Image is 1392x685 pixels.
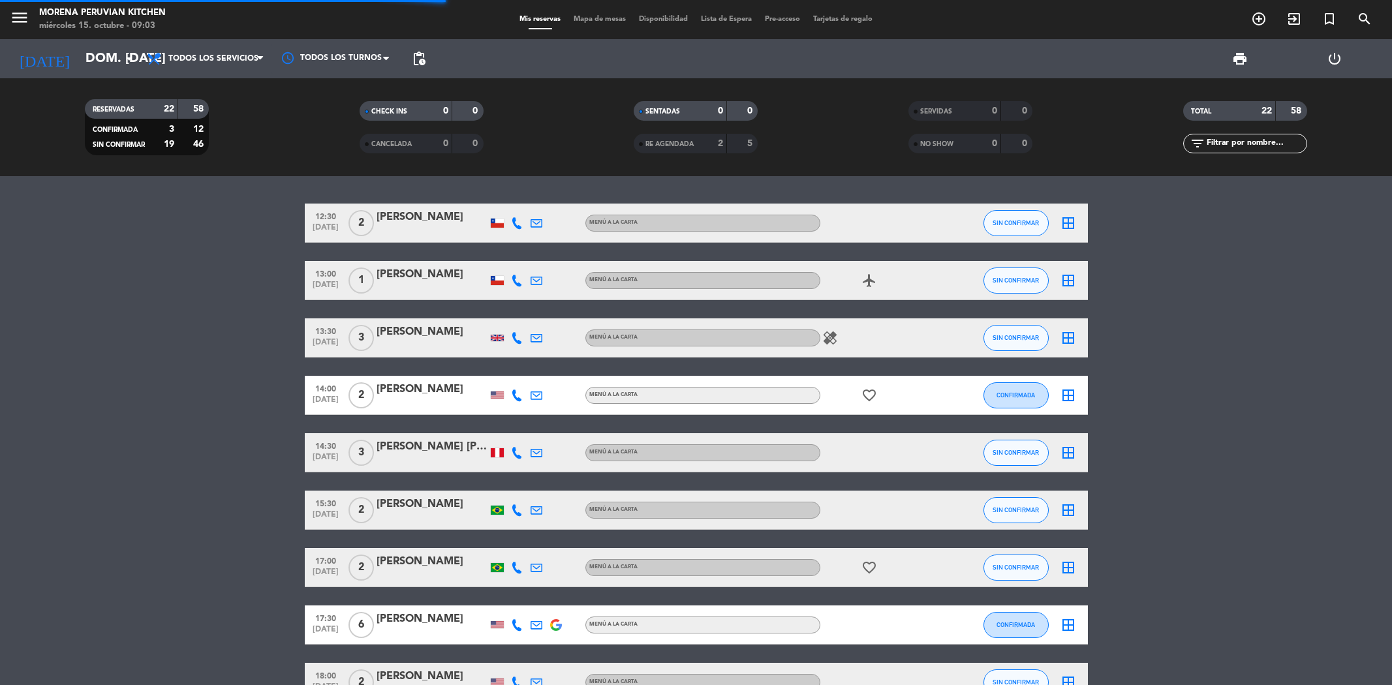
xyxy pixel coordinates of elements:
span: Mis reservas [513,16,567,23]
span: [DATE] [309,281,342,296]
span: SIN CONFIRMAR [993,277,1039,284]
span: 17:30 [309,610,342,625]
span: SIN CONFIRMAR [993,449,1039,456]
span: MENÚ A LA CARTA [589,507,638,512]
span: SERVIDAS [920,108,952,115]
span: MENÚ A LA CARTA [589,220,638,225]
strong: 2 [718,139,723,148]
button: CONFIRMADA [983,382,1049,408]
i: border_all [1060,388,1076,403]
span: Mapa de mesas [567,16,632,23]
span: MENÚ A LA CARTA [589,449,638,455]
span: 3 [348,440,374,466]
span: SENTADAS [645,108,680,115]
span: [DATE] [309,453,342,468]
span: Disponibilidad [632,16,694,23]
i: border_all [1060,330,1076,346]
strong: 5 [747,139,755,148]
span: [DATE] [309,395,342,410]
span: [DATE] [309,510,342,525]
span: 2 [348,382,374,408]
span: [DATE] [309,568,342,583]
i: power_settings_new [1327,51,1342,67]
span: MENÚ A LA CARTA [589,622,638,627]
span: print [1232,51,1248,67]
span: 18:00 [309,667,342,682]
strong: 0 [992,106,997,115]
span: SIN CONFIRMAR [93,142,145,148]
span: RESERVADAS [93,106,134,113]
span: Tarjetas de regalo [807,16,879,23]
span: [DATE] [309,625,342,640]
strong: 12 [193,125,206,134]
strong: 0 [472,106,480,115]
span: 13:30 [309,323,342,338]
strong: 22 [164,104,174,114]
div: [PERSON_NAME] [377,266,487,283]
span: TOTAL [1191,108,1211,115]
span: NO SHOW [920,141,953,147]
span: 17:00 [309,553,342,568]
strong: 3 [169,125,174,134]
span: 15:30 [309,495,342,510]
i: search [1357,11,1372,27]
strong: 19 [164,140,174,149]
button: SIN CONFIRMAR [983,440,1049,466]
span: SIN CONFIRMAR [993,334,1039,341]
span: CONFIRMADA [997,391,1035,399]
span: 2 [348,497,374,523]
i: turned_in_not [1322,11,1337,27]
span: CANCELADA [371,141,412,147]
strong: 0 [747,106,755,115]
i: border_all [1060,502,1076,518]
i: border_all [1060,445,1076,461]
i: menu [10,8,29,27]
span: CONFIRMADA [997,621,1035,628]
button: SIN CONFIRMAR [983,267,1049,294]
input: Filtrar por nombre... [1205,136,1307,151]
button: SIN CONFIRMAR [983,555,1049,581]
span: [DATE] [309,338,342,353]
strong: 0 [1022,139,1030,148]
div: Morena Peruvian Kitchen [39,7,166,20]
div: [PERSON_NAME] [377,553,487,570]
strong: 0 [443,106,448,115]
div: miércoles 15. octubre - 09:03 [39,20,166,33]
div: [PERSON_NAME] [377,324,487,341]
span: MENÚ A LA CARTA [589,564,638,570]
i: favorite_border [861,560,877,575]
span: SIN CONFIRMAR [993,506,1039,513]
div: [PERSON_NAME] [377,668,487,685]
span: CONFIRMADA [93,127,138,133]
span: MENÚ A LA CARTA [589,335,638,340]
strong: 22 [1261,106,1272,115]
strong: 46 [193,140,206,149]
span: 1 [348,267,374,294]
span: RE AGENDADA [645,141,694,147]
button: menu [10,8,29,32]
div: [PERSON_NAME] [377,381,487,398]
i: add_circle_outline [1251,11,1267,27]
span: 14:00 [309,380,342,395]
strong: 0 [1022,106,1030,115]
i: border_all [1060,273,1076,288]
strong: 0 [992,139,997,148]
strong: 0 [472,139,480,148]
span: SIN CONFIRMAR [993,564,1039,571]
span: MENÚ A LA CARTA [589,679,638,684]
div: [PERSON_NAME] [PERSON_NAME] [377,438,487,455]
i: border_all [1060,617,1076,633]
div: [PERSON_NAME] [377,496,487,513]
div: LOG OUT [1287,39,1382,78]
button: SIN CONFIRMAR [983,497,1049,523]
span: Pre-acceso [758,16,807,23]
span: 2 [348,555,374,581]
i: filter_list [1190,136,1205,151]
span: 2 [348,210,374,236]
span: MENÚ A LA CARTA [589,392,638,397]
i: arrow_drop_down [121,51,137,67]
span: SIN CONFIRMAR [993,219,1039,226]
span: 14:30 [309,438,342,453]
button: SIN CONFIRMAR [983,325,1049,351]
img: google-logo.png [550,619,562,631]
